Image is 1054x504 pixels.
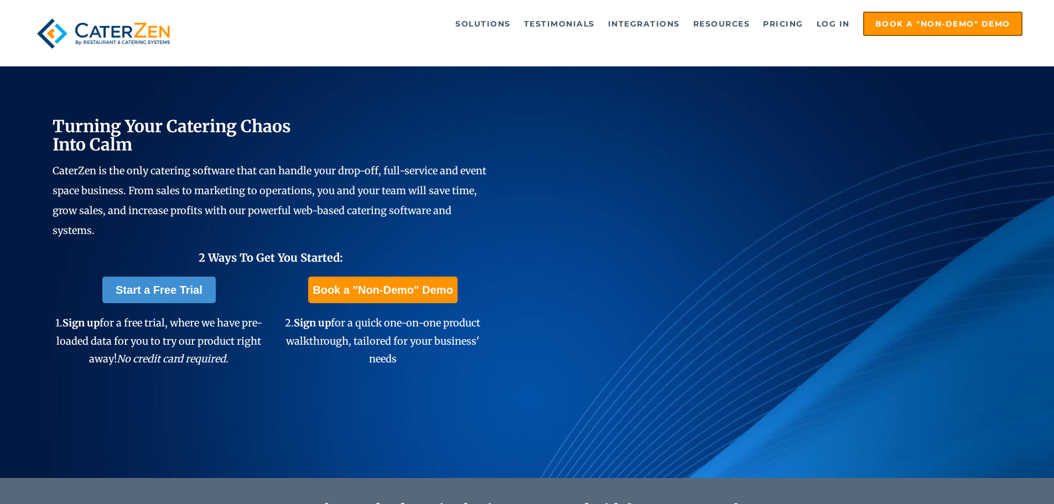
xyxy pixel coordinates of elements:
a: Resources [688,13,756,35]
a: Log in [811,13,855,35]
em: No credit card required. [117,352,229,365]
span: CaterZen is the only catering software that can handle your drop-off, full-service and event spac... [53,164,486,237]
span: 2 Ways To Get You Started: [199,251,343,264]
span: 2. for a quick one-on-one product walkthrough, tailored for your business' needs [285,316,480,365]
a: Integrations [603,13,686,35]
a: Testimonials [518,13,600,35]
span: Sign up [63,316,100,329]
div: Navigation Menu [201,12,1022,36]
a: Start a Free Trial [102,277,216,303]
a: Solutions [450,13,516,35]
a: Book a "Non-Demo" Demo [308,277,457,303]
span: Turning Your Catering Chaos Into Calm [53,116,291,155]
img: caterzen [32,12,175,55]
span: 1. for a free trial, where we have pre-loaded data for you to try our product right away! [55,316,262,365]
iframe: Help widget launcher [956,461,1042,492]
span: Sign up [294,316,331,329]
a: Pricing [757,13,809,35]
a: Book a "Non-Demo" Demo [863,12,1022,36]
